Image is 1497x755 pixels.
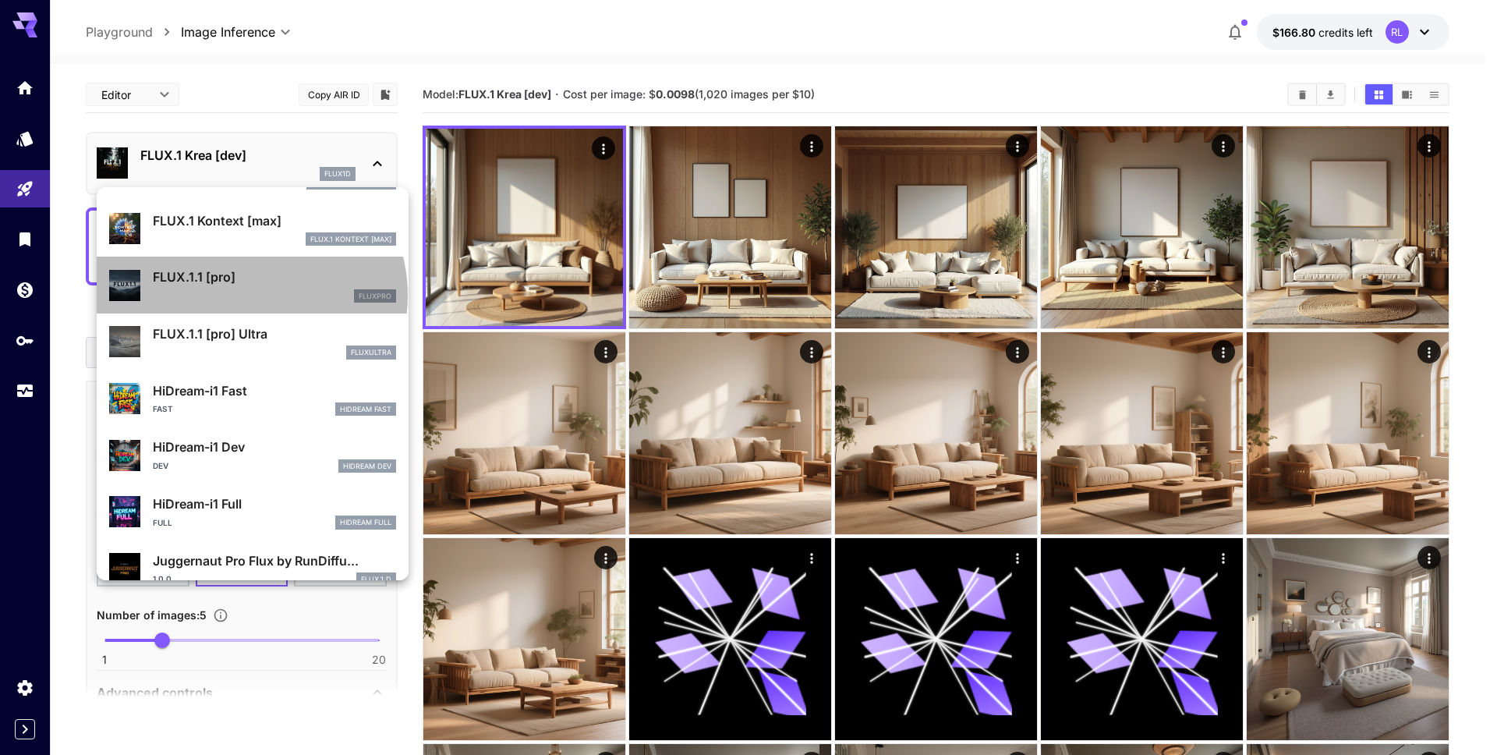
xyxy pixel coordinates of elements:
[153,324,396,343] p: FLUX.1.1 [pro] Ultra
[359,291,391,302] p: fluxpro
[109,318,396,366] div: FLUX.1.1 [pro] Ultrafluxultra
[109,545,396,593] div: Juggernaut Pro Flux by RunDiffu...1.0.0FLUX.1 D
[153,268,396,286] p: FLUX.1.1 [pro]
[153,494,396,513] p: HiDream-i1 Full
[310,234,391,245] p: FLUX.1 Kontext [max]
[109,205,396,253] div: FLUX.1 Kontext [max]FLUX.1 Kontext [max]
[153,460,168,472] p: Dev
[153,573,172,585] p: 1.0.0
[351,347,391,358] p: fluxultra
[340,404,391,415] p: HiDream Fast
[109,488,396,536] div: HiDream-i1 FullFullHiDream Full
[153,403,173,415] p: Fast
[153,517,172,529] p: Full
[340,517,391,528] p: HiDream Full
[153,381,396,400] p: HiDream-i1 Fast
[109,261,396,309] div: FLUX.1.1 [pro]fluxpro
[361,574,391,585] p: FLUX.1 D
[109,431,396,479] div: HiDream-i1 DevDevHiDream Dev
[153,211,396,230] p: FLUX.1 Kontext [max]
[109,375,396,423] div: HiDream-i1 FastFastHiDream Fast
[343,461,391,472] p: HiDream Dev
[153,438,396,456] p: HiDream-i1 Dev
[153,551,396,570] p: Juggernaut Pro Flux by RunDiffu...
